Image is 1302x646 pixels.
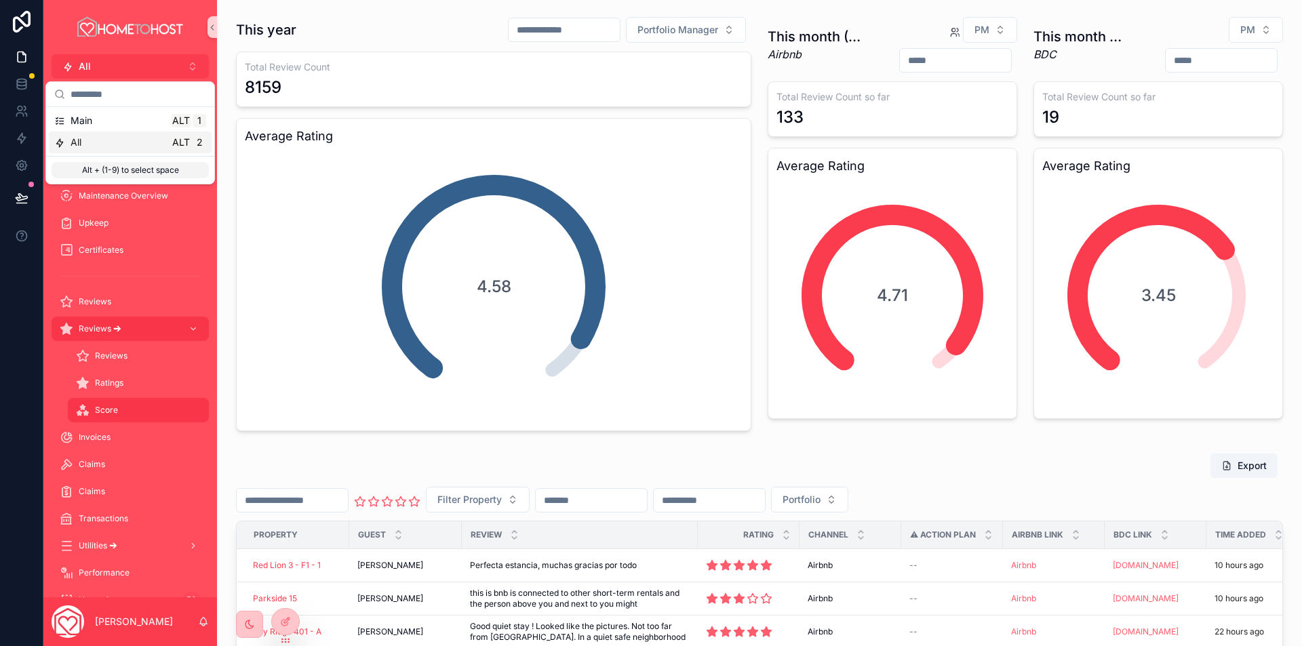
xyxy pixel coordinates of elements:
a: Ratings [68,371,209,395]
a: Transactions [52,506,209,531]
span: Performance [79,567,130,578]
h3: Total Review Count [245,60,743,74]
img: App logo [75,16,185,38]
span: Upcoming [79,594,118,605]
a: [PERSON_NAME] [357,560,454,571]
p: [PERSON_NAME] [95,615,173,628]
a: Airbnb [808,626,893,637]
a: Airbnb [1011,626,1036,637]
button: Select Button [52,54,209,79]
a: Score [68,398,209,422]
a: -- [909,593,995,604]
span: Alt [172,115,190,126]
span: Utilities 🡪 [79,540,117,551]
a: [DOMAIN_NAME] [1113,593,1179,603]
span: -- [909,560,918,571]
span: Claims [79,459,105,470]
div: 19 [1042,106,1059,128]
button: Select Button [771,487,848,512]
span: Time added [1215,529,1266,540]
h1: This month BDC [1033,27,1122,46]
span: Claims [79,486,105,497]
div: 8159 [245,77,281,98]
span: Portfolio Manager [637,23,718,37]
a: Red Lion 3 - F1 - 1 [253,560,341,571]
span: -- [909,593,918,604]
a: Reviews 🡪 [52,317,209,341]
a: Claims [52,479,209,504]
a: Perfecta estancia, muchas gracias por todo [470,560,690,571]
h3: Total Review Count so far [1042,90,1274,104]
a: Good quiet stay ! Looked like the pictures. Not too far from [GEOGRAPHIC_DATA]. In a quiet safe n... [470,621,690,643]
span: Maintenance Overview [79,190,168,201]
span: Channel [808,529,848,540]
span: All [71,136,81,149]
a: Certificates [52,238,209,262]
span: [PERSON_NAME] [357,593,423,604]
p: 10 hours ago [1215,593,1263,604]
span: 2 [194,137,205,148]
a: 22 hours ago [1215,626,1300,637]
a: Red Lion 3 - F1 - 1 [253,560,321,571]
span: 1 [194,115,205,126]
span: BDC Link [1113,529,1152,540]
span: Reviews [95,350,127,361]
span: 3.45 [1141,285,1176,306]
span: 4.71 [877,285,908,306]
a: [DOMAIN_NAME] [1113,560,1198,571]
span: PM [1240,23,1255,37]
span: Filter Property [437,493,502,506]
div: Suggestions [46,107,214,156]
span: Airbnb Link [1012,529,1063,540]
span: Transactions [79,513,128,524]
span: Main [71,114,92,127]
div: 50 [182,592,201,608]
span: Airbnb [808,593,833,604]
span: Certificates [79,245,123,256]
a: Airbnb [808,560,893,571]
a: 10 hours ago [1215,560,1300,571]
a: Performance [52,561,209,585]
button: Select Button [1229,17,1283,43]
a: Upkeep [52,211,209,235]
p: 10 hours ago [1215,560,1263,571]
span: Alt [172,137,190,148]
span: Upkeep [79,218,108,228]
p: 22 hours ago [1215,626,1264,637]
a: -- [909,560,995,571]
div: 133 [776,106,804,128]
a: Upcoming50 [52,588,209,612]
span: Review [471,529,502,540]
a: this is bnb is connected to other short-term rentals and the person above you and next to you might [470,588,690,609]
a: Airbnb [1011,560,1097,571]
a: Reviews [52,289,209,314]
h3: Average Rating [245,127,743,146]
span: ⚠ Action plan [910,529,976,540]
a: [DOMAIN_NAME] [1113,626,1198,637]
span: [PERSON_NAME] [357,560,423,571]
span: Reviews [79,296,111,307]
span: [PERSON_NAME] [357,626,423,637]
a: Parkside 15 [253,593,297,604]
p: Alt + (1-9) to select space [52,162,209,178]
span: Portfolio [783,493,821,506]
a: Airbnb [808,593,893,604]
span: Invoices [79,432,111,443]
span: Score [95,405,118,416]
span: 4.58 [477,276,511,298]
span: Airbnb [808,626,833,637]
span: Ratings [95,378,123,388]
a: Reviews [68,344,209,368]
em: BDC [1033,46,1122,62]
span: Property [254,529,298,540]
h3: Total Review Count so far [776,90,1008,104]
a: Airbnb [1011,593,1036,603]
a: Claims [52,452,209,477]
button: Select Button [426,487,530,512]
a: Invoices [52,425,209,449]
div: scrollable content [43,79,217,597]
